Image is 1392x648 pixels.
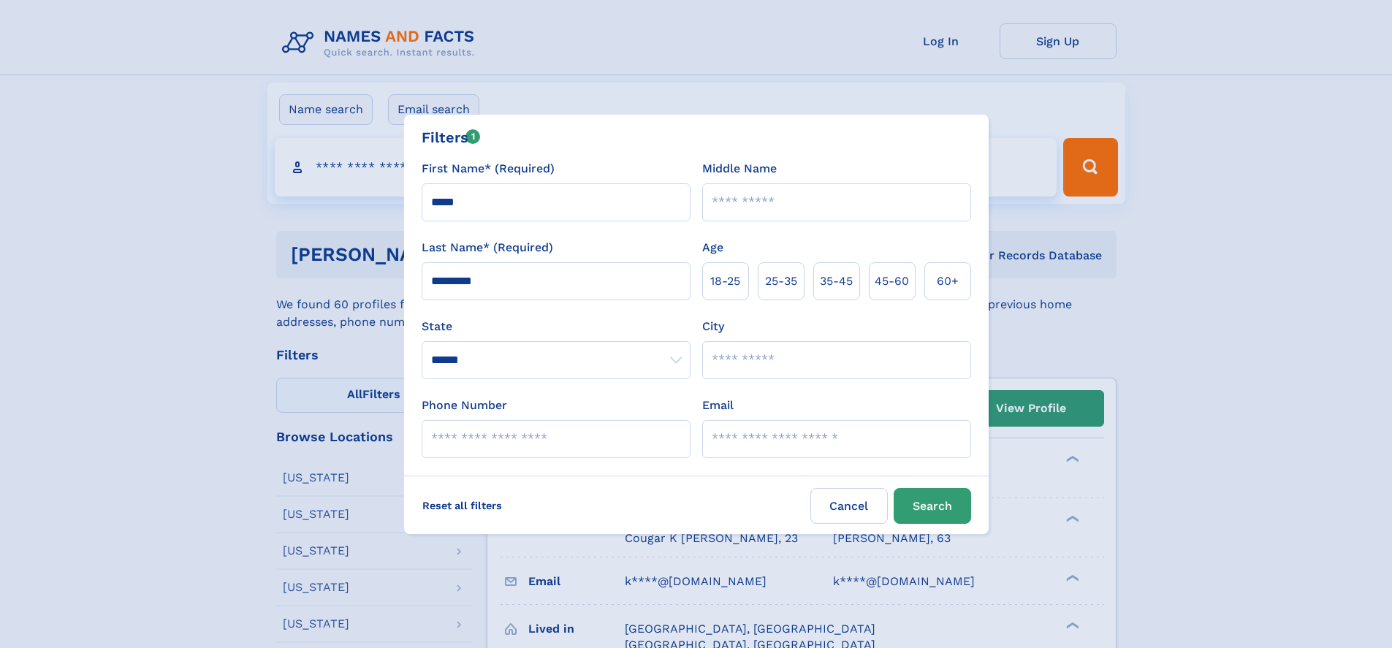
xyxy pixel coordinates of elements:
span: 45‑60 [875,272,909,290]
label: Reset all filters [413,488,511,523]
label: Middle Name [702,160,777,178]
span: 18‑25 [710,272,740,290]
span: 25‑35 [765,272,797,290]
button: Search [894,488,971,524]
label: Last Name* (Required) [422,239,553,256]
label: Phone Number [422,397,507,414]
label: First Name* (Required) [422,160,555,178]
label: City [702,318,724,335]
label: Cancel [810,488,888,524]
label: State [422,318,691,335]
div: Filters [422,126,481,148]
span: 60+ [937,272,959,290]
label: Age [702,239,723,256]
span: 35‑45 [820,272,853,290]
label: Email [702,397,734,414]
